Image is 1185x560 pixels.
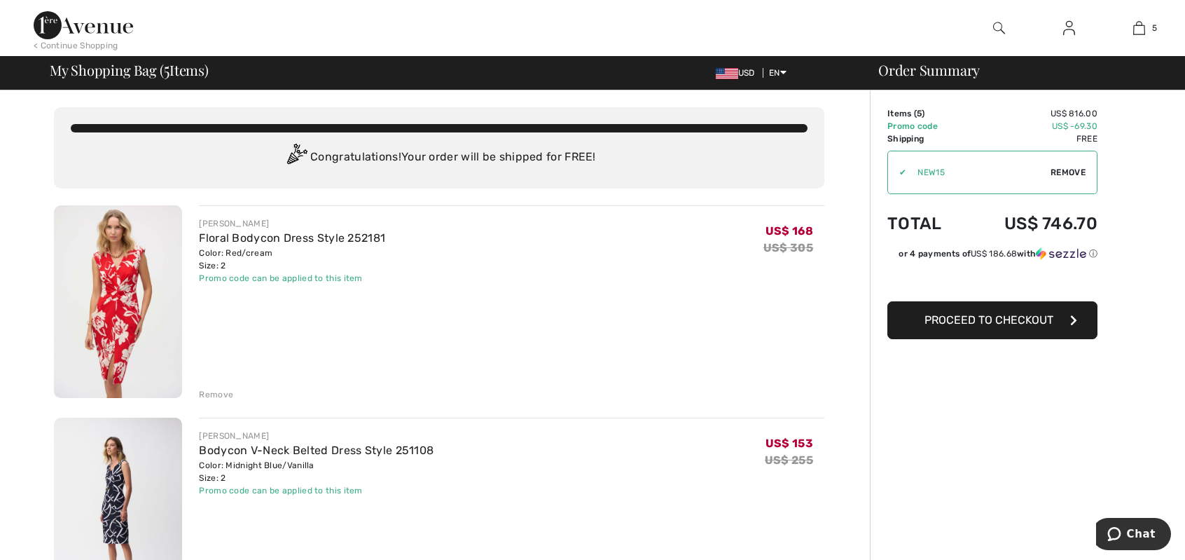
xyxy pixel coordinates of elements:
[199,231,385,245] a: Floral Bodycon Dress Style 252181
[964,107,1097,120] td: US$ 816.00
[716,68,761,78] span: USD
[971,249,1017,259] span: US$ 186.68
[964,132,1097,145] td: Free
[199,388,233,401] div: Remove
[199,459,434,484] div: Color: Midnight Blue/Vanilla Size: 2
[199,247,385,272] div: Color: Red/cream Size: 2
[1063,20,1075,36] img: My Info
[71,144,808,172] div: Congratulations! Your order will be shipped for FREE!
[1133,20,1145,36] img: My Bag
[887,107,964,120] td: Items ( )
[34,39,118,52] div: < Continue Shopping
[50,63,209,77] span: My Shopping Bag ( Items)
[1152,22,1157,34] span: 5
[199,444,434,457] a: Bodycon V-Neck Belted Dress Style 251108
[765,224,813,238] span: US$ 168
[924,313,1053,327] span: Proceed to Checkout
[716,68,738,79] img: US Dollar
[887,120,964,132] td: Promo code
[887,265,1097,296] iframe: PayPal-paypal
[964,120,1097,132] td: US$ -69.30
[917,109,922,118] span: 5
[1052,20,1086,37] a: Sign In
[887,247,1097,265] div: or 4 payments ofUS$ 186.68withSezzle Click to learn more about Sezzle
[888,166,906,179] div: ✔
[861,63,1177,77] div: Order Summary
[765,453,813,467] s: US$ 255
[54,205,182,398] img: Floral Bodycon Dress Style 252181
[164,60,169,78] span: 5
[887,132,964,145] td: Shipping
[1096,518,1171,553] iframe: Opens a widget where you can chat to one of our agents
[769,68,786,78] span: EN
[964,200,1097,247] td: US$ 746.70
[887,301,1097,339] button: Proceed to Checkout
[763,241,813,254] s: US$ 305
[899,247,1097,260] div: or 4 payments of with
[199,272,385,285] div: Promo code can be applied to this item
[1104,20,1173,36] a: 5
[1051,166,1086,179] span: Remove
[993,20,1005,36] img: search the website
[34,11,133,39] img: 1ère Avenue
[199,484,434,497] div: Promo code can be applied to this item
[765,437,813,450] span: US$ 153
[1036,247,1086,260] img: Sezzle
[199,217,385,230] div: [PERSON_NAME]
[282,144,310,172] img: Congratulation2.svg
[906,151,1051,193] input: Promo code
[887,200,964,247] td: Total
[199,430,434,442] div: [PERSON_NAME]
